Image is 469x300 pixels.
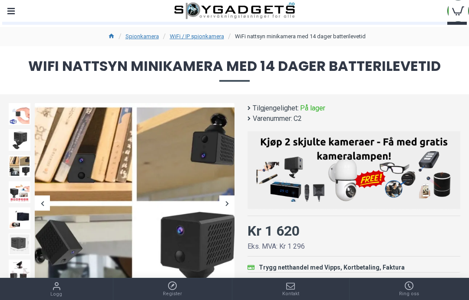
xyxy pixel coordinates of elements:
a: WiFi / IP spionkamera [170,32,224,41]
b: Tilgjengelighet: [253,103,299,113]
img: SpyGadgets.no [174,2,295,20]
img: WiFi nattsyn minikamera med 14 dager batterilevetid - SpyGadgets.no [9,155,30,177]
span: På lager [300,103,325,113]
span: Register [163,290,182,298]
a: Spionkamera [126,32,159,41]
span: C2 [294,113,302,124]
img: WiFi nattsyn minikamera med 14 dager batterilevetid - SpyGadgets.no [9,103,30,125]
a: Register [113,278,232,300]
img: WiFi nattsyn minikamera med 14 dager batterilevetid - SpyGadgets.no [9,260,30,281]
a: Kontakt [232,278,349,300]
img: WiFi nattsyn minikamera med 14 dager batterilevetid - SpyGadgets.no [9,207,30,229]
img: WiFi nattsyn minikamera med 14 dager batterilevetid - SpyGadgets.no [9,129,30,151]
div: Trygg netthandel med Vipps, Kortbetaling, Faktura [259,263,405,272]
div: Kr 1 620 [248,220,300,241]
img: WiFi nattsyn minikamera med 14 dager batterilevetid - SpyGadgets.no [9,181,30,203]
b: Varenummer: [253,113,292,124]
img: WiFi nattsyn minikamera med 14 dager batterilevetid - SpyGadgets.no [9,233,30,255]
span: Ring oss [399,290,419,298]
img: Kjøp 2 skjulte kameraer – Få med gratis kameralampe! [254,136,454,202]
span: Kontakt [282,290,299,298]
span: Logg [50,291,62,298]
span: WiFi nattsyn minikamera med 14 dager batterilevetid [9,59,460,81]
